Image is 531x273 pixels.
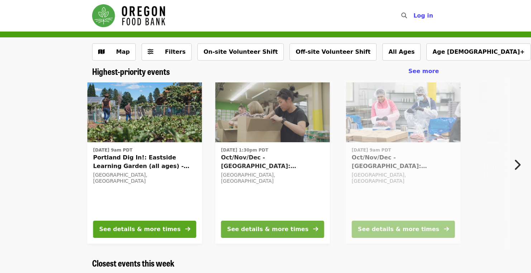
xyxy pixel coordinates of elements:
time: [DATE] 1:30pm PDT [221,147,268,153]
div: Closest events this week [86,258,445,268]
span: Closest events this week [92,257,174,269]
a: See details for "Portland Dig In!: Eastside Learning Garden (all ages) - Aug/Sept/Oct" [87,82,202,244]
i: arrow-right icon [313,226,318,233]
input: Search [411,7,417,24]
span: See more [408,68,439,75]
span: Filters [165,48,186,55]
button: See details & more times [352,221,455,238]
img: Oct/Nov/Dec - Beaverton: Repack/Sort (age 10+) organized by Oregon Food Bank [346,82,461,143]
div: See details & more times [358,225,439,234]
span: Map [116,48,130,55]
span: Oct/Nov/Dec - [GEOGRAPHIC_DATA]: Repack/Sort (age [DEMOGRAPHIC_DATA]+) [352,153,455,171]
button: Off-site Volunteer Shift [290,43,377,61]
img: Oct/Nov/Dec - Portland: Repack/Sort (age 8+) organized by Oregon Food Bank [215,82,330,143]
a: See details for "Oct/Nov/Dec - Portland: Repack/Sort (age 8+)" [215,82,330,244]
button: Log in [408,9,439,23]
i: map icon [98,48,105,55]
div: See details & more times [227,225,308,234]
button: Filters (0 selected) [142,43,192,61]
div: Highest-priority events [86,66,445,77]
i: chevron-right icon [513,158,521,172]
a: See more [408,67,439,76]
button: Next item [507,155,531,175]
time: [DATE] 9am PDT [352,147,391,153]
i: arrow-right icon [185,226,190,233]
button: On-site Volunteer Shift [197,43,284,61]
div: [GEOGRAPHIC_DATA], [GEOGRAPHIC_DATA] [221,172,324,184]
span: Portland Dig In!: Eastside Learning Garden (all ages) - Aug/Sept/Oct [93,153,196,171]
time: [DATE] 9am PDT [93,147,133,153]
span: [DATE] [487,147,506,152]
button: See details & more times [221,221,324,238]
a: Closest events this week [92,258,174,268]
span: Log in [413,12,433,19]
i: sliders-h icon [148,48,153,55]
button: Age [DEMOGRAPHIC_DATA]+ [426,43,531,61]
div: See details & more times [99,225,181,234]
div: [GEOGRAPHIC_DATA], [GEOGRAPHIC_DATA] [93,172,196,184]
div: [GEOGRAPHIC_DATA], [GEOGRAPHIC_DATA] [352,172,455,184]
img: Portland Dig In!: Eastside Learning Garden (all ages) - Aug/Sept/Oct organized by Oregon Food Bank [87,82,202,143]
i: search icon [401,12,407,19]
i: arrow-right icon [444,226,449,233]
a: See details for "Oct/Nov/Dec - Beaverton: Repack/Sort (age 10+)" [346,82,461,244]
span: Oct/Nov/Dec - [GEOGRAPHIC_DATA]: Repack/Sort (age [DEMOGRAPHIC_DATA]+) [221,153,324,171]
a: Highest-priority events [92,66,170,77]
img: Oregon Food Bank - Home [92,4,165,27]
button: Show map view [92,43,136,61]
button: All Ages [382,43,421,61]
span: Highest-priority events [92,65,170,77]
button: See details & more times [93,221,196,238]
